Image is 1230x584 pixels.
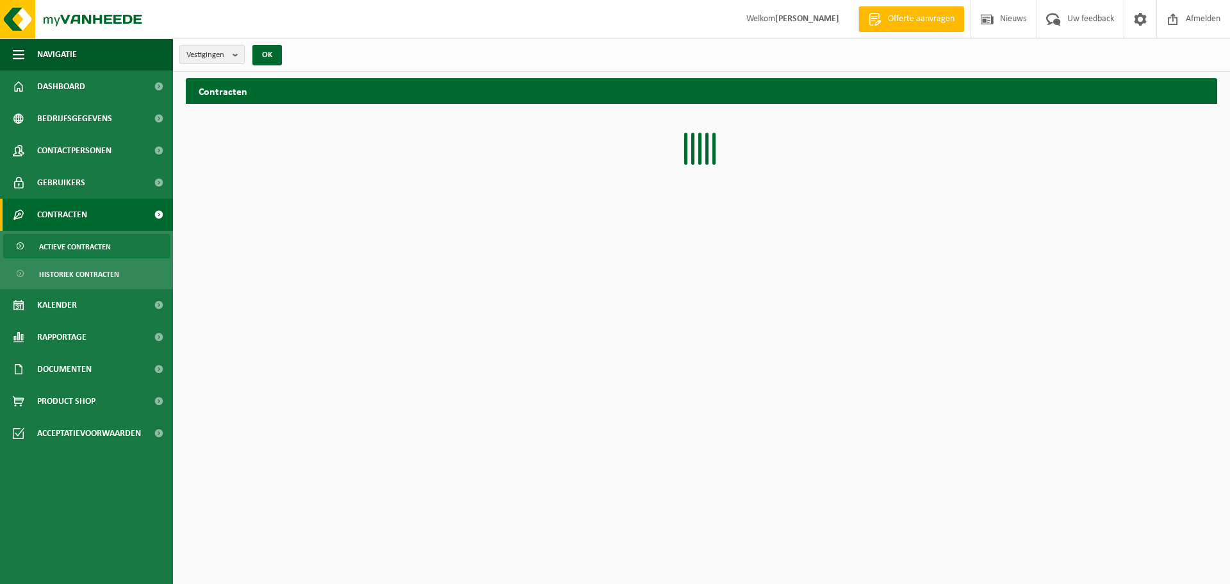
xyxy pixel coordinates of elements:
[39,262,119,287] span: Historiek contracten
[186,78,1217,103] h2: Contracten
[186,46,227,65] span: Vestigingen
[3,234,170,258] a: Actieve contracten
[37,199,87,231] span: Contracten
[37,289,77,321] span: Kalender
[885,13,958,26] span: Offerte aanvragen
[3,262,170,286] a: Historiek contracten
[37,38,77,71] span: Navigatie
[775,14,839,24] strong: [PERSON_NAME]
[252,45,282,65] button: OK
[37,167,85,199] span: Gebruikers
[858,6,964,32] a: Offerte aanvragen
[37,103,112,135] span: Bedrijfsgegevens
[37,353,92,385] span: Documenten
[37,135,111,167] span: Contactpersonen
[37,71,85,103] span: Dashboard
[37,385,95,417] span: Product Shop
[37,321,86,353] span: Rapportage
[37,417,141,449] span: Acceptatievoorwaarden
[179,45,245,64] button: Vestigingen
[39,235,111,259] span: Actieve contracten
